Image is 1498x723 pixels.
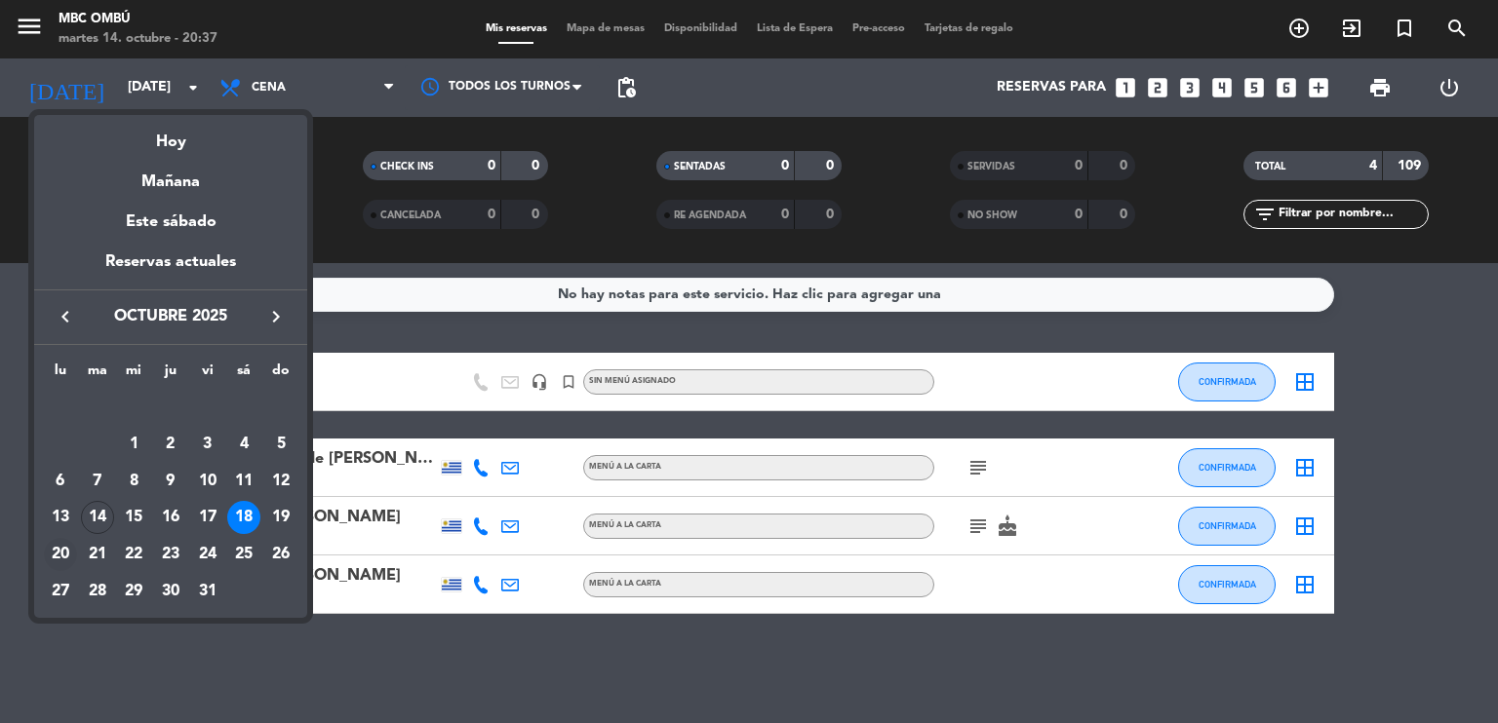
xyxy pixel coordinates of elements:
button: keyboard_arrow_left [48,304,83,329]
div: 13 [44,501,77,534]
div: 5 [264,428,297,461]
td: 10 de octubre de 2025 [189,463,226,500]
td: 24 de octubre de 2025 [189,536,226,573]
td: 15 de octubre de 2025 [115,499,152,536]
td: 20 de octubre de 2025 [42,536,79,573]
td: OCT. [42,389,299,426]
td: 21 de octubre de 2025 [79,536,116,573]
td: 28 de octubre de 2025 [79,573,116,610]
td: 3 de octubre de 2025 [189,426,226,463]
th: miércoles [115,360,152,390]
div: 22 [117,538,150,571]
div: 31 [191,575,224,608]
td: 16 de octubre de 2025 [152,499,189,536]
td: 13 de octubre de 2025 [42,499,79,536]
div: 9 [154,465,187,498]
th: lunes [42,360,79,390]
td: 5 de octubre de 2025 [262,426,299,463]
td: 14 de octubre de 2025 [79,499,116,536]
div: 10 [191,465,224,498]
td: 11 de octubre de 2025 [226,463,263,500]
div: 3 [191,428,224,461]
td: 12 de octubre de 2025 [262,463,299,500]
div: Reservas actuales [34,249,307,289]
div: 28 [81,575,114,608]
div: Mañana [34,155,307,195]
div: 12 [264,465,297,498]
th: viernes [189,360,226,390]
td: 2 de octubre de 2025 [152,426,189,463]
td: 29 de octubre de 2025 [115,573,152,610]
i: keyboard_arrow_left [54,305,77,328]
div: 7 [81,465,114,498]
div: 21 [81,538,114,571]
td: 19 de octubre de 2025 [262,499,299,536]
div: 2 [154,428,187,461]
div: Hoy [34,115,307,155]
th: sábado [226,360,263,390]
td: 6 de octubre de 2025 [42,463,79,500]
div: 15 [117,501,150,534]
td: 4 de octubre de 2025 [226,426,263,463]
button: keyboard_arrow_right [258,304,294,329]
div: 27 [44,575,77,608]
td: 18 de octubre de 2025 [226,499,263,536]
th: domingo [262,360,299,390]
th: jueves [152,360,189,390]
div: 25 [227,538,260,571]
div: 6 [44,465,77,498]
td: 22 de octubre de 2025 [115,536,152,573]
div: 19 [264,501,297,534]
td: 26 de octubre de 2025 [262,536,299,573]
div: 23 [154,538,187,571]
td: 7 de octubre de 2025 [79,463,116,500]
td: 27 de octubre de 2025 [42,573,79,610]
td: 1 de octubre de 2025 [115,426,152,463]
td: 17 de octubre de 2025 [189,499,226,536]
div: 18 [227,501,260,534]
div: 17 [191,501,224,534]
td: 25 de octubre de 2025 [226,536,263,573]
div: 14 [81,501,114,534]
th: martes [79,360,116,390]
td: 31 de octubre de 2025 [189,573,226,610]
div: 26 [264,538,297,571]
div: 29 [117,575,150,608]
div: Este sábado [34,195,307,249]
td: 8 de octubre de 2025 [115,463,152,500]
td: 9 de octubre de 2025 [152,463,189,500]
div: 24 [191,538,224,571]
i: keyboard_arrow_right [264,305,288,328]
td: 23 de octubre de 2025 [152,536,189,573]
td: 30 de octubre de 2025 [152,573,189,610]
div: 11 [227,465,260,498]
div: 30 [154,575,187,608]
div: 20 [44,538,77,571]
div: 16 [154,501,187,534]
div: 8 [117,465,150,498]
span: octubre 2025 [83,304,258,329]
div: 1 [117,428,150,461]
div: 4 [227,428,260,461]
